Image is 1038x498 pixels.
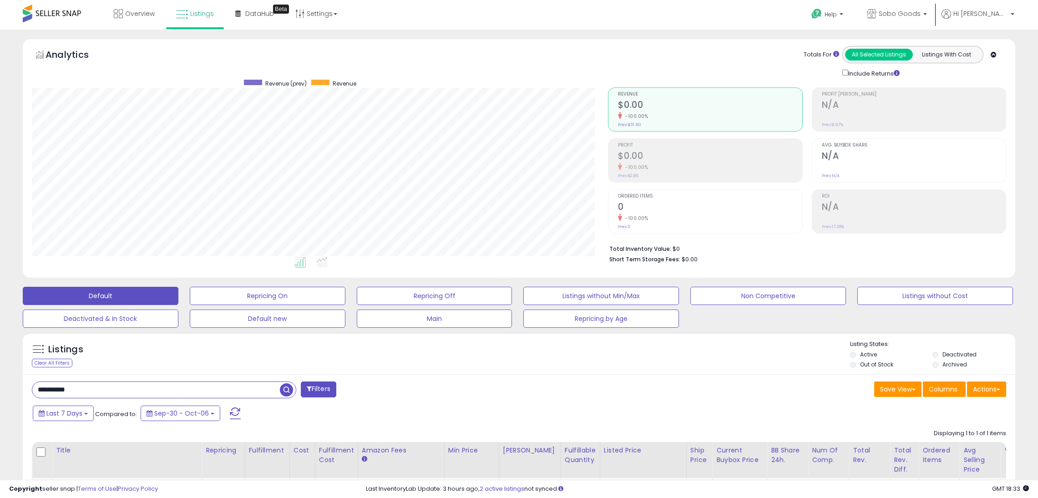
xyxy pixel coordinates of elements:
[622,215,648,222] small: -100.00%
[301,381,336,397] button: Filters
[1004,446,1038,455] div: Velocity
[32,359,72,367] div: Clear All Filters
[963,446,997,474] div: Avg Selling Price
[934,429,1006,438] div: Displaying 1 to 1 of 1 items
[362,446,441,455] div: Amazon Fees
[9,485,158,493] div: seller snap | |
[874,381,922,397] button: Save View
[618,202,802,214] h2: 0
[618,194,802,199] span: Ordered Items
[812,446,845,465] div: Num of Comp.
[942,351,977,358] label: Deactivated
[245,9,274,18] span: DataHub
[357,287,512,305] button: Repricing Off
[56,446,198,455] div: Title
[23,310,178,328] button: Deactivated & In Stock
[618,173,638,178] small: Prev: $2.86
[319,446,354,465] div: Fulfillment Cost
[822,92,1006,97] span: Profit [PERSON_NAME]
[190,9,214,18] span: Listings
[992,484,1029,493] span: 2025-10-14 18:33 GMT
[618,92,802,97] span: Revenue
[206,446,241,455] div: Repricing
[771,446,804,465] div: BB Share 24h.
[366,485,1029,493] div: Last InventoryLab Update: 3 hours ago, not synced.
[942,361,967,368] label: Archived
[618,143,802,148] span: Profit
[879,9,921,18] span: Sobo Goods
[78,484,116,493] a: Terms of Use
[804,51,839,59] div: Totals For
[609,243,999,254] li: $0
[922,446,956,465] div: Ordered Items
[622,164,648,171] small: -100.00%
[618,224,630,229] small: Prev: 2
[523,287,679,305] button: Listings without Min/Max
[822,173,840,178] small: Prev: N/A
[154,409,209,418] span: Sep-30 - Oct-06
[845,49,913,61] button: All Selected Listings
[609,245,671,253] b: Total Inventory Value:
[825,10,837,18] span: Help
[46,48,106,63] h5: Analytics
[604,446,683,455] div: Listed Price
[357,310,512,328] button: Main
[822,224,844,229] small: Prev: 17.38%
[835,68,911,78] div: Include Returns
[822,151,1006,163] h2: N/A
[860,361,893,368] label: Out of Stock
[503,446,557,455] div: [PERSON_NAME]
[48,343,83,356] h5: Listings
[609,255,680,263] b: Short Term Storage Fees:
[850,340,1015,349] p: Listing States:
[682,255,698,264] span: $0.00
[523,310,679,328] button: Repricing by Age
[912,49,980,61] button: Listings With Cost
[118,484,158,493] a: Privacy Policy
[811,8,822,20] i: Get Help
[190,287,345,305] button: Repricing On
[265,80,307,87] span: Revenue (prev)
[923,381,966,397] button: Columns
[942,9,1014,30] a: Hi [PERSON_NAME]
[190,310,345,328] button: Default new
[333,80,356,87] span: Revenue
[857,287,1013,305] button: Listings without Cost
[690,287,846,305] button: Non Competitive
[822,202,1006,214] h2: N/A
[822,122,843,127] small: Prev: 8.97%
[860,351,877,358] label: Active
[853,446,886,465] div: Total Rev.
[618,151,802,163] h2: $0.00
[716,446,763,465] div: Current Buybox Price
[141,406,220,421] button: Sep-30 - Oct-06
[618,100,802,112] h2: $0.00
[929,385,957,394] span: Columns
[804,1,852,30] a: Help
[690,446,709,465] div: Ship Price
[480,484,524,493] a: 2 active listings
[967,381,1006,397] button: Actions
[9,484,42,493] strong: Copyright
[273,5,289,14] div: Tooltip anchor
[294,446,311,455] div: Cost
[95,410,137,418] span: Compared to:
[33,406,94,421] button: Last 7 Days
[125,9,155,18] span: Overview
[822,194,1006,199] span: ROI
[362,455,367,463] small: Amazon Fees.
[953,9,1008,18] span: Hi [PERSON_NAME]
[822,143,1006,148] span: Avg. Buybox Share
[448,446,495,455] div: Min Price
[618,122,641,127] small: Prev: $31.90
[622,113,648,120] small: -100.00%
[46,409,82,418] span: Last 7 Days
[23,287,178,305] button: Default
[565,446,596,465] div: Fulfillable Quantity
[249,446,286,455] div: Fulfillment
[894,446,915,474] div: Total Rev. Diff.
[822,100,1006,112] h2: N/A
